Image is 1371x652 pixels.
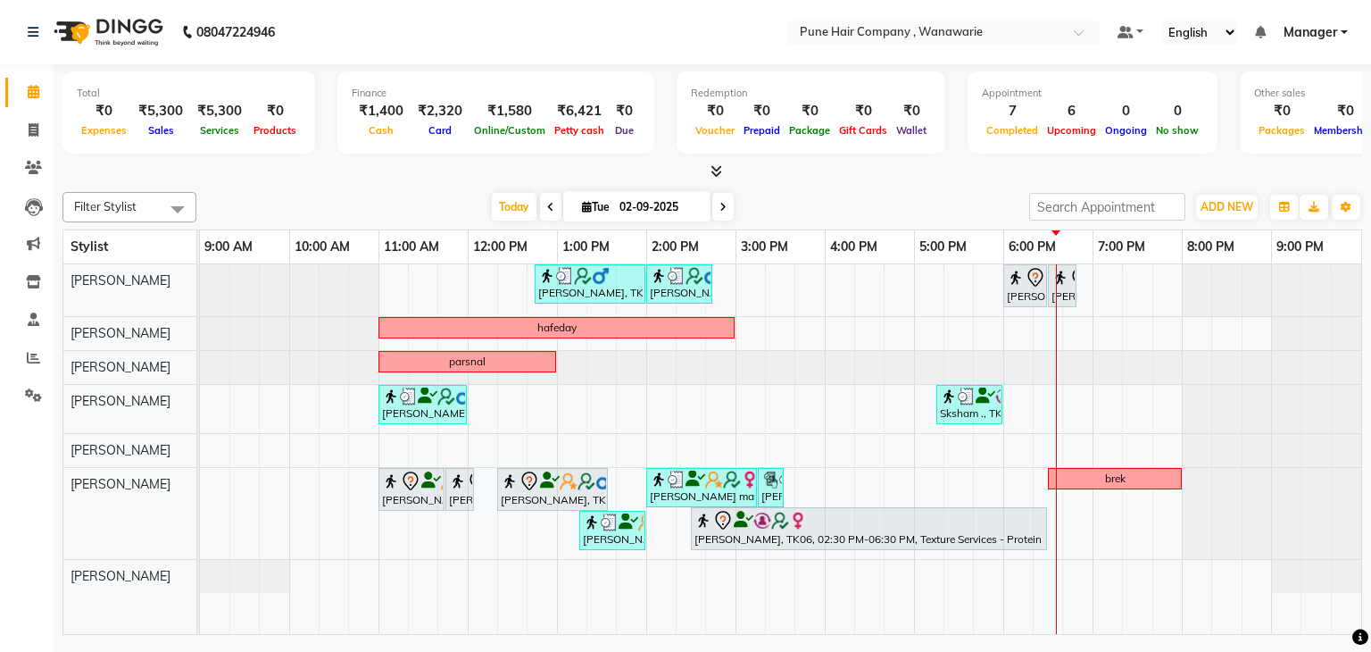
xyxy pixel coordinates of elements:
div: ₹0 [739,101,785,121]
div: ₹0 [892,101,931,121]
div: ₹5,300 [190,101,249,121]
div: [PERSON_NAME] mam, TK01, 03:15 PM-03:25 PM, Add_Hair Wash Classic [760,471,782,505]
span: Due [611,124,638,137]
span: Expenses [77,124,131,137]
div: [PERSON_NAME] mam, TK01, 02:00 PM-03:15 PM, [DEMOGRAPHIC_DATA] Hair Colour - Inoa Global Colour (... [648,471,755,505]
div: [PERSON_NAME] mam, TK01, 01:15 PM-02:00 PM, [DEMOGRAPHIC_DATA] Haircut By Senior Stylist [581,514,644,548]
a: 7:00 PM [1093,234,1150,260]
span: Tue [577,200,614,213]
div: 6 [1043,101,1101,121]
span: [PERSON_NAME] [71,272,170,288]
div: parsnal [449,354,486,370]
button: ADD NEW [1196,195,1258,220]
div: ₹2,320 [411,101,469,121]
span: Online/Custom [469,124,550,137]
a: 5:00 PM [915,234,971,260]
span: [PERSON_NAME] [71,393,170,409]
div: ₹5,300 [131,101,190,121]
div: [PERSON_NAME], TK06, 02:30 PM-06:30 PM, Texture Services - Protein [MEDICAL_DATA] Medium [693,510,1045,548]
a: 11:00 AM [379,234,444,260]
span: Card [424,124,456,137]
span: Ongoing [1101,124,1151,137]
div: Appointment [982,86,1203,101]
a: 12:00 PM [469,234,532,260]
span: Stylist [71,238,108,255]
div: ₹1,400 [352,101,411,121]
a: 8:00 PM [1183,234,1239,260]
span: Products [249,124,301,137]
div: [PERSON_NAME], TK02, 12:20 PM-01:35 PM, [DEMOGRAPHIC_DATA] Hair Colour - Inoa Global Colour (incl... [499,471,606,508]
div: [PERSON_NAME], TK02, 11:45 AM-12:05 PM, [DEMOGRAPHIC_DATA] [PERSON_NAME] Shaving/ [PERSON_NAME] T... [447,471,472,508]
div: [PERSON_NAME], TK08, 06:30 PM-06:50 PM, Hairwash Medium [1050,267,1075,305]
div: [PERSON_NAME], TK04, 12:45 PM-02:00 PM, [DEMOGRAPHIC_DATA] Hair Colour - Majirel Global Colour (i... [536,267,644,301]
a: 2:00 PM [647,234,703,260]
span: Filter Stylist [74,199,137,213]
div: ₹0 [609,101,640,121]
div: 0 [1151,101,1203,121]
a: 10:00 AM [290,234,354,260]
span: Sales [144,124,179,137]
div: [PERSON_NAME], TK02, 11:00 AM-11:45 AM, [DEMOGRAPHIC_DATA] Haircut By Senior Stylist [380,471,443,508]
b: 08047224946 [196,7,275,57]
div: Sksham ., TK07, 05:15 PM-06:00 PM, Pedicure,- Pedicure Basic [938,388,1001,422]
a: 1:00 PM [558,234,614,260]
div: [PERSON_NAME], TK03, 11:00 AM-12:00 PM, Pedicure,- Pedicure Premium [380,388,465,422]
span: Petty cash [550,124,609,137]
a: 9:00 PM [1272,234,1328,260]
input: 2025-09-02 [614,194,703,221]
div: brek [1105,471,1126,487]
span: Cash [364,124,398,137]
span: [PERSON_NAME] [71,359,170,375]
span: Wallet [892,124,931,137]
a: 9:00 AM [200,234,257,260]
div: 7 [982,101,1043,121]
span: No show [1151,124,1203,137]
span: Gift Cards [835,124,892,137]
div: ₹6,421 [550,101,609,121]
span: Manager [1284,23,1337,42]
span: Packages [1254,124,1309,137]
a: 6:00 PM [1004,234,1060,260]
div: Finance [352,86,640,101]
span: [PERSON_NAME] [71,568,170,584]
div: [PERSON_NAME], TK08, 06:00 PM-06:30 PM, BlowDry Medium [1005,267,1045,305]
div: ₹0 [249,101,301,121]
span: Services [195,124,244,137]
div: 0 [1101,101,1151,121]
span: [PERSON_NAME] [71,325,170,341]
span: Upcoming [1043,124,1101,137]
span: [PERSON_NAME] [71,442,170,458]
span: [PERSON_NAME] [71,476,170,492]
span: Completed [982,124,1043,137]
div: ₹0 [77,101,131,121]
div: [PERSON_NAME], TK04, 02:00 PM-02:45 PM, [DEMOGRAPHIC_DATA] Haircut By Senior Stylist [648,267,710,301]
div: Total [77,86,301,101]
span: Voucher [691,124,739,137]
span: Package [785,124,835,137]
div: ₹0 [835,101,892,121]
div: ₹1,580 [469,101,550,121]
div: ₹0 [1254,101,1309,121]
input: Search Appointment [1029,193,1185,221]
div: hafeday [537,320,577,336]
img: logo [46,7,168,57]
a: 3:00 PM [736,234,793,260]
div: ₹0 [785,101,835,121]
span: ADD NEW [1201,200,1253,213]
a: 4:00 PM [826,234,882,260]
span: Today [492,193,536,221]
div: ₹0 [691,101,739,121]
div: Redemption [691,86,931,101]
span: Prepaid [739,124,785,137]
